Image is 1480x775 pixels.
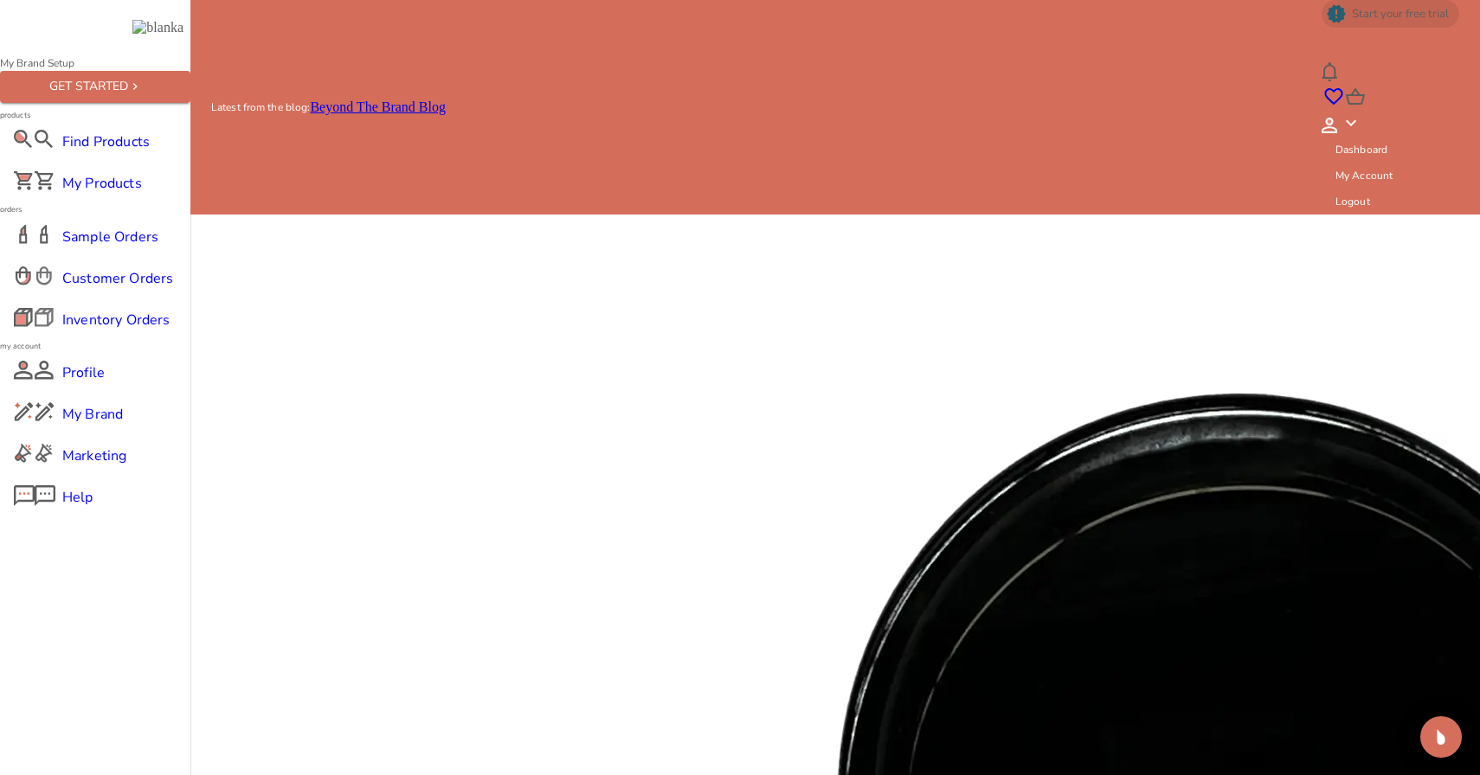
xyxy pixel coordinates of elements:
[1335,194,1370,209] p: Logout
[1335,168,1393,183] p: My Account
[1420,716,1462,758] div: Open Intercom Messenger
[1322,28,1431,62] button: MY TASKS0/3
[310,99,446,115] a: Beyond The Brand Blog
[1335,142,1387,157] p: Dashboard
[1330,31,1422,59] div: MY TASKS 0 /3
[211,99,310,115] p: Latest from the blog:
[1342,6,1459,22] span: Start your free trial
